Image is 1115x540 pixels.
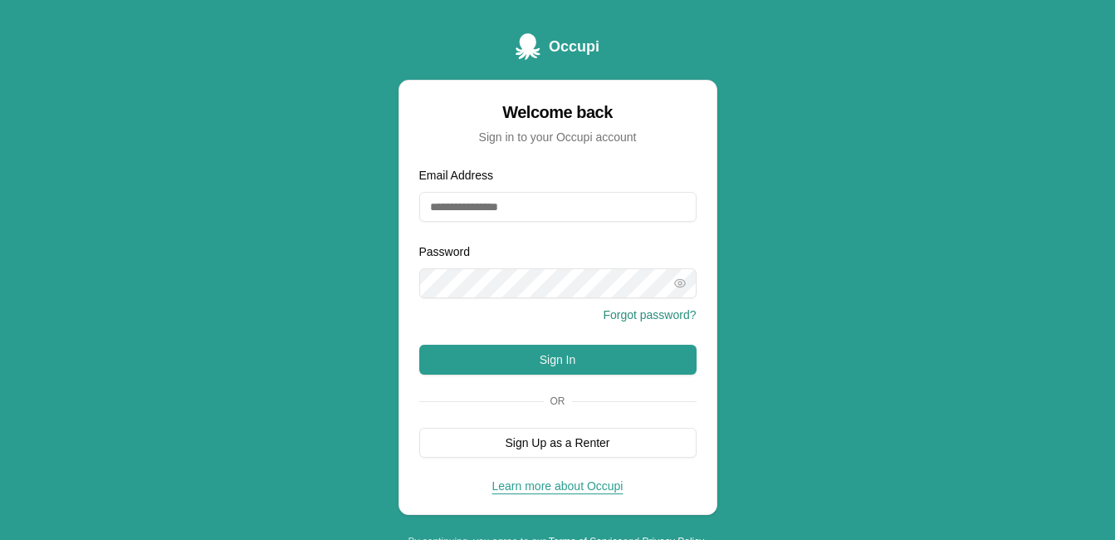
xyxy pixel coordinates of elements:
a: Learn more about Occupi [492,479,624,493]
button: Sign Up as a Renter [419,428,697,458]
button: Sign In [419,345,697,375]
label: Password [419,245,470,258]
label: Email Address [419,169,493,182]
a: Occupi [516,33,599,60]
span: Occupi [549,35,599,58]
button: Forgot password? [603,307,696,323]
span: Or [544,395,572,408]
div: Sign in to your Occupi account [419,129,697,145]
div: Welcome back [419,101,697,124]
